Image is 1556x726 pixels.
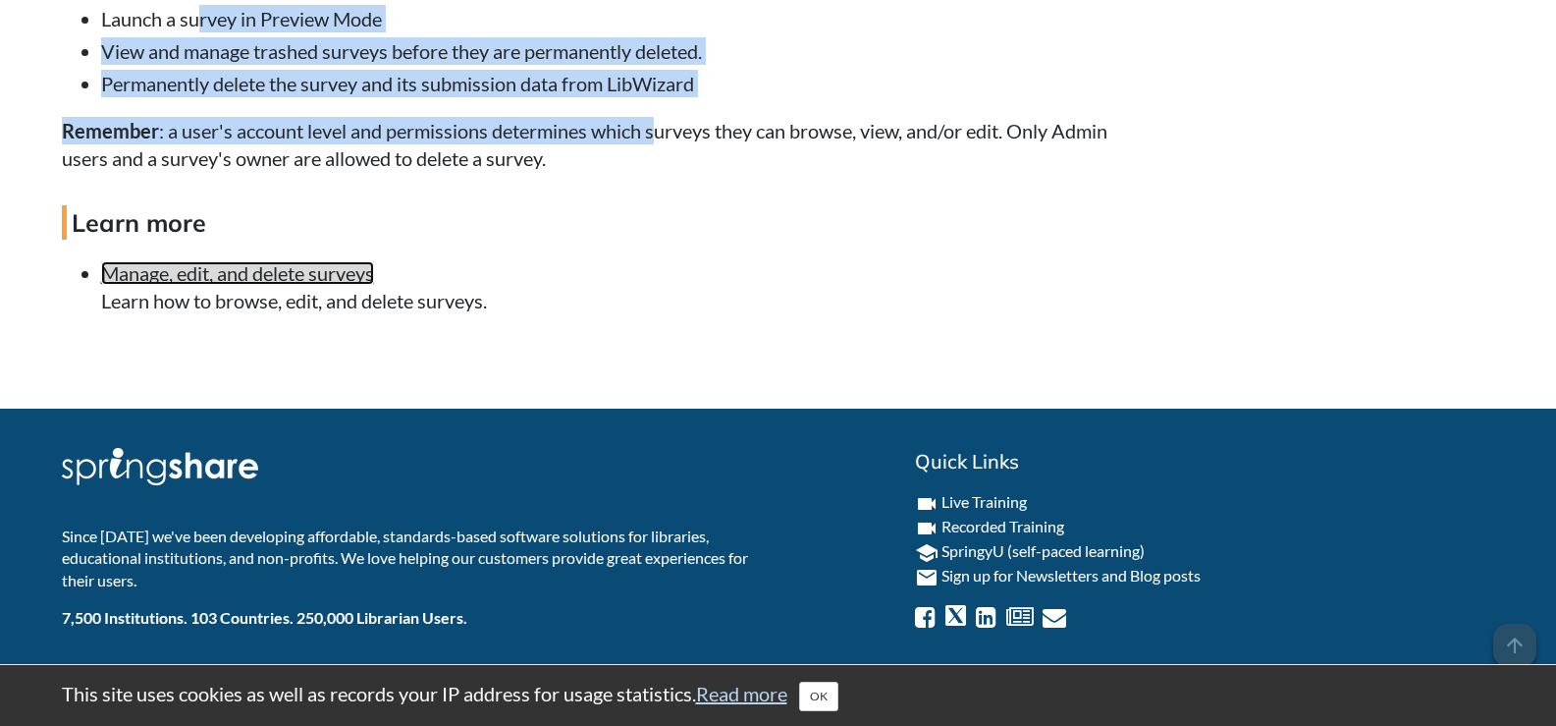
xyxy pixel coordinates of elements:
i: videocam [915,492,939,516]
img: Springshare [62,448,258,485]
li: Learn how to browse, edit, and delete surveys. [101,259,1122,314]
h4: Learn more [62,205,1122,240]
strong: Remember [62,119,159,142]
div: This site uses cookies as well as records your IP address for usage statistics. [42,680,1515,711]
a: Recorded Training [941,517,1064,535]
i: email [915,566,939,589]
button: Close [799,682,838,711]
b: 7,500 Institutions. 103 Countries. 250,000 Librarian Users. [62,608,467,627]
h2: Quick Links [915,448,1495,475]
li: Permanently delete the survey and its submission data from LibWizard [101,70,1122,97]
i: school [915,541,939,565]
span: arrow_upward [1493,624,1536,667]
li: View and manage trashed surveys before they are permanently deleted. [101,37,1122,65]
p: : a user's account level and permissions determines which surveys they can browse, view, and/or e... [62,117,1122,172]
a: Read more [696,682,787,705]
a: Sign up for Newsletters and Blog posts [941,566,1201,585]
a: Manage, edit, and delete surveys [101,261,374,285]
p: Since [DATE] we've been developing affordable, standards-based software solutions for libraries, ... [62,526,764,591]
li: Launch a survey in Preview Mode [101,5,1122,32]
i: videocam [915,517,939,540]
a: Live Training [941,492,1027,511]
a: SpringyU (self-paced learning) [941,541,1145,560]
a: arrow_upward [1493,626,1536,649]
